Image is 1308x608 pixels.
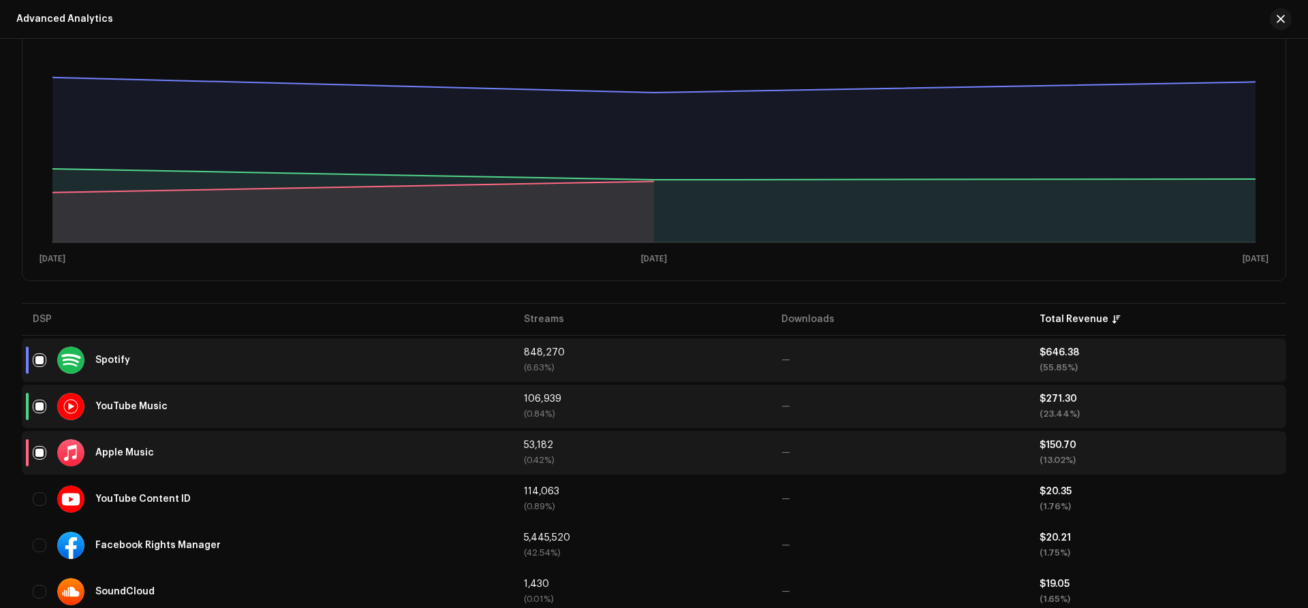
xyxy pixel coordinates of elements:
div: $271.30 [1040,394,1275,404]
div: 106,939 [524,394,760,404]
div: (1.76%) [1040,502,1275,511]
div: (1.75%) [1040,548,1275,558]
div: 53,182 [524,441,760,450]
div: — [781,402,1017,411]
div: — [781,448,1017,458]
div: 1,430 [524,579,760,589]
div: 848,270 [524,348,760,357]
div: (6.63%) [524,363,760,372]
div: $150.70 [1040,441,1275,450]
text: [DATE] [641,255,667,263]
div: (1.65%) [1040,594,1275,604]
div: (0.42%) [524,455,760,465]
div: $646.38 [1040,348,1275,357]
div: (55.85%) [1040,363,1275,372]
div: (42.54%) [524,548,760,558]
div: — [781,355,1017,365]
div: — [781,587,1017,596]
div: (0.01%) [524,594,760,604]
div: — [781,541,1017,550]
div: (13.02%) [1040,455,1275,465]
div: (0.89%) [524,502,760,511]
div: — [781,494,1017,504]
text: [DATE] [1243,255,1268,263]
div: $20.21 [1040,533,1275,543]
div: $20.35 [1040,487,1275,496]
div: (0.84%) [524,409,760,419]
div: 5,445,520 [524,533,760,543]
div: $19.05 [1040,579,1275,589]
div: 114,063 [524,487,760,496]
div: (23.44%) [1040,409,1275,419]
